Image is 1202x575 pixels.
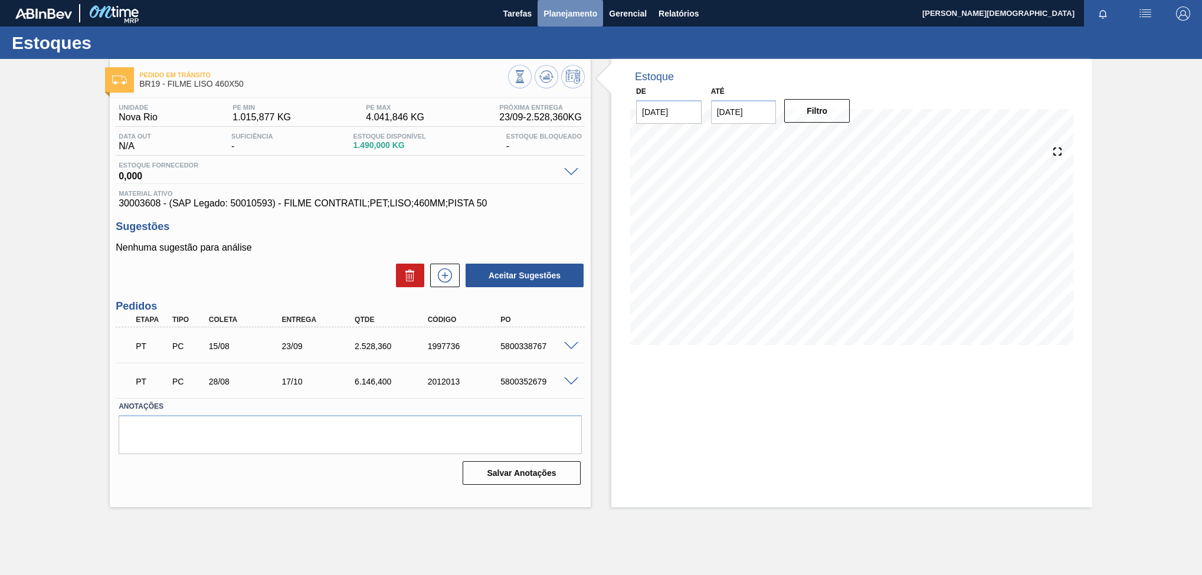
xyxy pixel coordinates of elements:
[503,6,532,21] span: Tarefas
[279,341,361,351] div: 23/09/2025
[139,80,508,88] span: BR19 - FILME LISO 460X50
[279,316,361,324] div: Entrega
[116,221,585,233] h3: Sugestões
[139,71,508,78] span: Pedido em Trânsito
[232,112,291,123] span: 1.015,877 KG
[206,377,288,386] div: 28/08/2025
[1084,5,1122,22] button: Notificações
[352,377,434,386] div: 6.146,400
[12,36,221,50] h1: Estoques
[711,87,725,96] label: Até
[279,377,361,386] div: 17/10/2025
[425,316,507,324] div: Código
[353,133,425,140] span: Estoque Disponível
[119,398,582,415] label: Anotações
[169,316,208,324] div: Tipo
[116,242,585,253] p: Nenhuma sugestão para análise
[497,341,579,351] div: 5800338767
[497,316,579,324] div: PO
[119,169,558,180] span: 0,000
[366,112,424,123] span: 4.041,846 KG
[352,341,434,351] div: 2.528,360
[119,133,151,140] span: Data out
[119,190,582,197] span: Material ativo
[499,104,582,111] span: Próxima Entrega
[636,87,646,96] label: De
[231,133,273,140] span: Suficiência
[116,133,154,152] div: N/A
[133,333,171,359] div: Pedido em Trânsito
[508,65,532,88] button: Visão Geral dos Estoques
[425,377,507,386] div: 2012013
[561,65,585,88] button: Programar Estoque
[169,341,208,351] div: Pedido de Compra
[119,112,158,123] span: Nova Rio
[460,262,585,288] div: Aceitar Sugestões
[119,198,582,209] span: 30003608 - (SAP Legado: 50010593) - FILME CONTRATIL;PET;LISO;460MM;PISTA 50
[353,141,425,150] span: 1.490,000 KG
[232,104,291,111] span: PE MIN
[659,6,699,21] span: Relatórios
[506,133,582,140] span: Estoque Bloqueado
[15,8,72,19] img: TNhmsLtSVTkK8tSr43FrP2fwEKptu5GPRR3wAAAABJRU5ErkJggg==
[636,100,702,124] input: dd/mm/yyyy
[112,75,127,84] img: Ícone
[463,461,581,485] button: Salvar Anotações
[206,341,288,351] div: 15/08/2025
[169,377,208,386] div: Pedido de Compra
[543,6,597,21] span: Planejamento
[136,341,168,351] p: PT
[711,100,777,124] input: dd/mm/yyyy
[119,162,558,169] span: Estoque Fornecedor
[1138,6,1152,21] img: userActions
[366,104,424,111] span: PE MAX
[503,133,585,152] div: -
[206,316,288,324] div: Coleta
[635,71,674,83] div: Estoque
[390,264,424,287] div: Excluir Sugestões
[609,6,647,21] span: Gerencial
[116,300,585,313] h3: Pedidos
[352,316,434,324] div: Qtde
[1176,6,1190,21] img: Logout
[119,104,158,111] span: Unidade
[133,369,171,395] div: Pedido em Trânsito
[133,316,171,324] div: Etapa
[784,99,850,123] button: Filtro
[497,377,579,386] div: 5800352679
[425,341,507,351] div: 1997736
[424,264,460,287] div: Nova sugestão
[499,112,582,123] span: 23/09 - 2.528,360 KG
[228,133,276,152] div: -
[136,377,168,386] p: PT
[535,65,558,88] button: Atualizar Gráfico
[466,264,584,287] button: Aceitar Sugestões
